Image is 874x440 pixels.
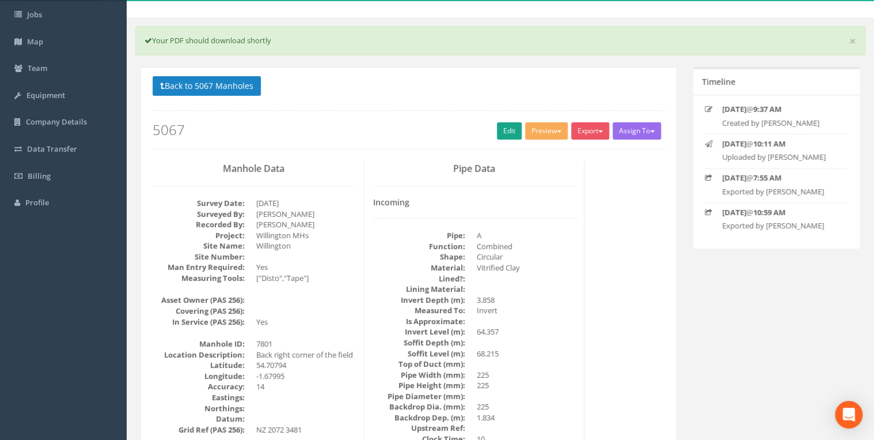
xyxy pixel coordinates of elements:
dd: 3.858 [477,295,576,306]
dd: 68.215 [477,348,576,359]
button: Back to 5067 Manholes [153,76,261,96]
h3: Pipe Data [373,164,576,174]
span: Company Details [26,116,87,127]
a: × [849,35,856,47]
dd: [DATE] [256,198,355,209]
dd: NZ 2072 3481 [256,424,355,435]
p: @ [722,172,839,183]
strong: 10:11 AM [753,138,785,149]
div: Open Intercom Messenger [835,401,862,428]
dt: Surveyed By: [153,209,245,220]
strong: [DATE] [722,104,746,114]
dt: Eastings: [153,392,245,403]
p: Exported by [PERSON_NAME] [722,220,839,231]
h4: Incoming [373,198,576,206]
dt: Pipe Diameter (mm): [373,391,465,402]
dt: Pipe Height (mm): [373,380,465,391]
h3: Manhole Data [153,164,355,174]
dt: Function: [373,241,465,252]
p: @ [722,104,839,115]
span: Data Transfer [27,144,77,154]
dt: Measuring Tools: [153,273,245,284]
span: Profile [25,197,49,208]
dt: Site Name: [153,240,245,251]
span: Team [28,63,47,73]
dd: Vitrified Clay [477,262,576,273]
p: Created by [PERSON_NAME] [722,118,839,129]
dd: A [477,230,576,241]
dt: Measured To: [373,305,465,316]
dd: [PERSON_NAME] [256,219,355,230]
dt: Backdrop Dia. (mm): [373,401,465,412]
dd: 1.834 [477,412,576,423]
dt: Accuracy: [153,381,245,392]
dd: Circular [477,251,576,262]
dd: 225 [477,380,576,391]
dd: Willington MHs [256,230,355,241]
p: Exported by [PERSON_NAME] [722,186,839,197]
dd: Yes [256,262,355,273]
dt: Datum: [153,413,245,424]
dt: Asset Owner (PAS 256): [153,295,245,306]
span: Map [27,36,43,47]
dt: Man Entry Required: [153,262,245,273]
dt: Soffit Level (m): [373,348,465,359]
dd: Willington [256,240,355,251]
span: Equipment [26,90,65,100]
dt: Top of Duct (mm): [373,359,465,370]
dt: Northings: [153,403,245,414]
dt: Site Number: [153,251,245,262]
dd: Invert [477,305,576,316]
dd: [PERSON_NAME] [256,209,355,220]
dd: Back right corner of the field [256,349,355,360]
dt: Location Description: [153,349,245,360]
dt: Invert Depth (m): [373,295,465,306]
dt: Latitude: [153,360,245,371]
strong: 7:55 AM [753,172,781,183]
h2: 5067 [153,122,664,137]
dd: -1.67995 [256,371,355,382]
dt: In Service (PAS 256): [153,317,245,328]
dt: Lining Material: [373,284,465,295]
div: Your PDF should download shortly [135,26,865,55]
dd: 225 [477,370,576,381]
dt: Material: [373,262,465,273]
strong: [DATE] [722,138,746,149]
dt: Survey Date: [153,198,245,209]
dd: Combined [477,241,576,252]
dt: Soffit Depth (m): [373,337,465,348]
dt: Lined?: [373,273,465,284]
p: @ [722,207,839,218]
dt: Shape: [373,251,465,262]
strong: 9:37 AM [753,104,781,114]
dt: Upstream Ref: [373,423,465,434]
p: @ [722,138,839,149]
strong: [DATE] [722,172,746,183]
dd: ["Disto","Tape"] [256,273,355,284]
h5: Timeline [702,77,735,86]
dt: Longitude: [153,371,245,382]
dd: 7801 [256,339,355,349]
button: Export [571,122,609,140]
dt: Project: [153,230,245,241]
span: Jobs [27,9,42,20]
a: Edit [497,122,522,140]
dd: 64.357 [477,326,576,337]
dt: Backdrop Dep. (m): [373,412,465,423]
dt: Is Approximate: [373,316,465,327]
button: Preview [525,122,568,140]
p: Uploaded by [PERSON_NAME] [722,152,839,163]
dd: 54.70794 [256,360,355,371]
dt: Recorded By: [153,219,245,230]
dd: 14 [256,381,355,392]
strong: [DATE] [722,207,746,217]
dt: Manhole ID: [153,339,245,349]
dd: 225 [477,401,576,412]
dd: Yes [256,317,355,328]
span: Billing [28,171,51,181]
dt: Pipe: [373,230,465,241]
dt: Grid Ref (PAS 256): [153,424,245,435]
dt: Invert Level (m): [373,326,465,337]
dt: Pipe Width (mm): [373,370,465,381]
strong: 10:59 AM [753,207,785,217]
